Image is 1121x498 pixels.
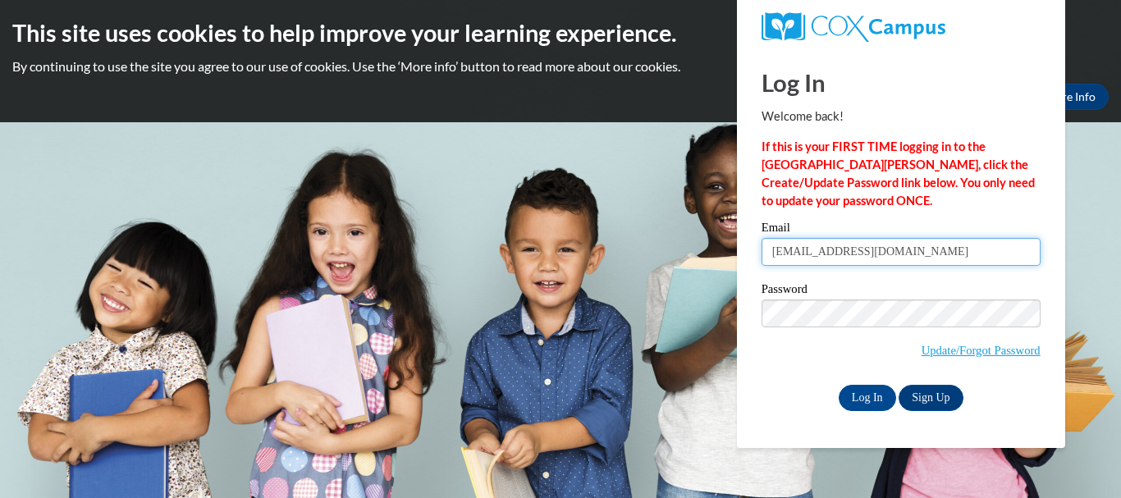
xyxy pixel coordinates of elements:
input: Log In [839,385,896,411]
p: Welcome back! [762,107,1041,126]
h1: Log In [762,66,1041,99]
a: More Info [1032,84,1109,110]
a: Sign Up [899,385,963,411]
a: COX Campus [762,12,1041,42]
a: Update/Forgot Password [922,344,1041,357]
label: Password [762,283,1041,299]
strong: If this is your FIRST TIME logging in to the [GEOGRAPHIC_DATA][PERSON_NAME], click the Create/Upd... [762,139,1035,208]
img: COX Campus [762,12,945,42]
label: Email [762,222,1041,238]
p: By continuing to use the site you agree to our use of cookies. Use the ‘More info’ button to read... [12,57,1109,75]
h2: This site uses cookies to help improve your learning experience. [12,16,1109,49]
